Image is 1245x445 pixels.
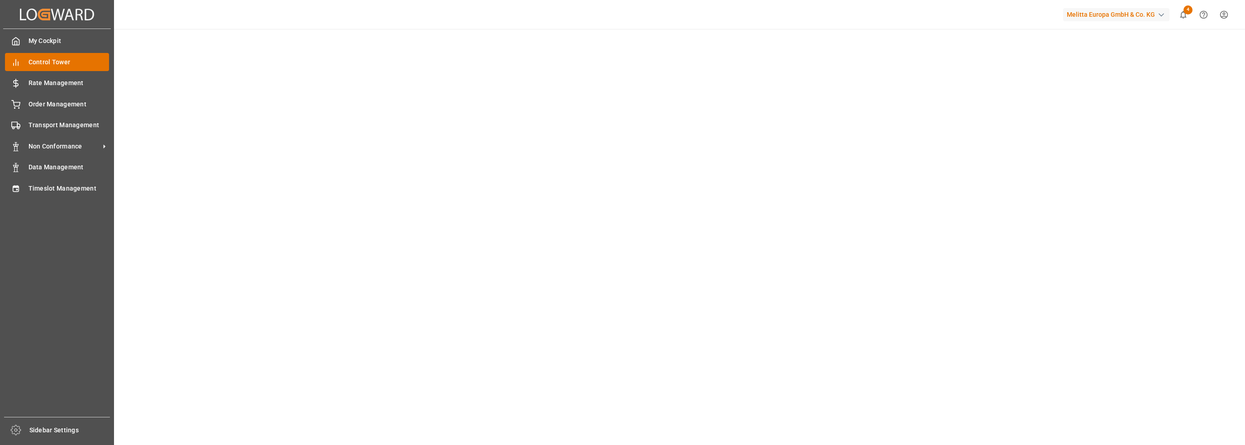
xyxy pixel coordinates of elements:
[29,100,109,109] span: Order Management
[29,142,100,151] span: Non Conformance
[5,158,109,176] a: Data Management
[5,116,109,134] a: Transport Management
[1193,5,1214,25] button: Help Center
[1173,5,1193,25] button: show 4 new notifications
[29,78,109,88] span: Rate Management
[29,184,109,193] span: Timeslot Management
[1183,5,1193,14] span: 4
[5,53,109,71] a: Control Tower
[1063,6,1173,23] button: Melitta Europa GmbH & Co. KG
[29,57,109,67] span: Control Tower
[29,163,109,172] span: Data Management
[29,426,110,435] span: Sidebar Settings
[1063,8,1169,21] div: Melitta Europa GmbH & Co. KG
[5,95,109,113] a: Order Management
[29,120,109,130] span: Transport Management
[29,36,109,46] span: My Cockpit
[5,74,109,92] a: Rate Management
[5,179,109,197] a: Timeslot Management
[5,32,109,50] a: My Cockpit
